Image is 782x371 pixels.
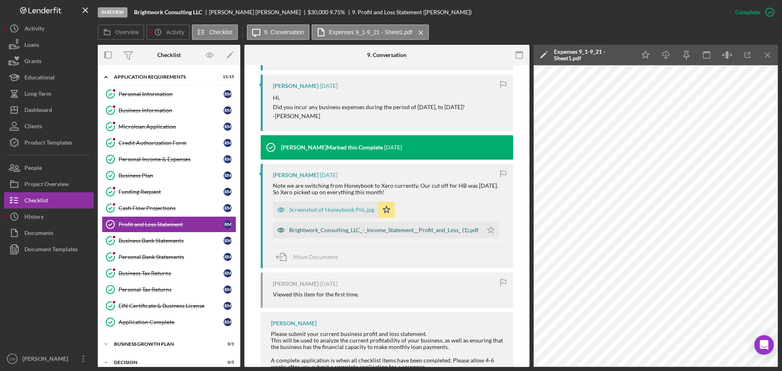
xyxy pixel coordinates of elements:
[192,24,238,40] button: Checklist
[220,342,234,347] div: 0 / 1
[224,237,232,245] div: R M
[119,319,224,325] div: Application Complete
[119,270,224,277] div: Business Tax Returns
[157,52,181,58] div: Checklist
[224,204,232,212] div: R M
[102,298,236,314] a: EIN Certificate & Business LicenseRM
[273,247,346,267] button: Move Documents
[98,24,144,40] button: Overview
[273,172,319,178] div: [PERSON_NAME]
[166,29,184,35] label: Activity
[271,320,316,327] div: [PERSON_NAME]
[24,118,42,136] div: Clients
[273,202,395,218] button: Screenshot of Honeybook PnL.jpg
[4,102,94,118] a: Dashboard
[119,140,224,146] div: Credit Authorization Form
[119,123,224,130] div: Microloan Application
[224,269,232,277] div: R M
[293,253,338,260] span: Move Documents
[224,253,232,261] div: R M
[119,254,224,260] div: Personal Bank Statements
[735,4,760,20] div: Complete
[384,144,402,151] time: 2025-09-22 14:45
[24,241,78,259] div: Document Templates
[289,206,374,213] div: Screenshot of Honeybook PnL.jpg
[224,318,232,326] div: R M
[4,134,94,151] button: Product Templates
[98,7,127,18] div: In Review
[119,221,224,228] div: Profit and Loss Statement
[119,205,224,211] div: Cash Flow Projections
[4,192,94,209] button: Checklist
[4,69,94,86] button: Educational
[224,106,232,114] div: R M
[224,90,232,98] div: R M
[220,75,234,79] div: 15 / 15
[281,144,383,151] div: [PERSON_NAME] Marked this Complete
[273,281,319,287] div: [PERSON_NAME]
[367,52,406,58] div: 9. Conversation
[102,249,236,265] a: Personal Bank StatementsRM
[224,139,232,147] div: R M
[224,188,232,196] div: R M
[24,209,44,227] div: History
[4,37,94,53] button: Loans
[4,176,94,192] a: Project Overview
[102,265,236,281] a: Business Tax ReturnsRM
[114,342,214,347] div: Business Growth Plan
[289,227,479,233] div: Brightwork_Consulting_LLC_-_Income_Statement__Profit_and_Loss_ (1).pdf
[554,48,631,61] div: Expenses 9_1-9_21 - Sheet1.pdf
[224,285,232,294] div: R M
[119,237,224,244] div: Business Bank Statements
[24,134,72,153] div: Product Templates
[273,182,505,195] div: Note we are switching from Honeybook to Xero currently. Our cut off for HB was [DATE]. So Xero pi...
[4,86,94,102] button: Long-Term
[727,4,778,20] button: Complete
[4,118,94,134] a: Clients
[102,184,236,200] a: Funding RequestRM
[224,123,232,131] div: R M
[273,103,465,112] p: Did you incur any business expenses during the period of [DATE], to [DATE]?
[273,222,499,238] button: Brightwork_Consulting_LLC_-_Income_Statement__Profit_and_Loss_ (1).pdf
[102,119,236,135] a: Microloan ApplicationRM
[102,135,236,151] a: Credit Authorization FormRM
[24,69,55,88] div: Educational
[224,155,232,163] div: R M
[352,9,472,15] div: 9. Profit and Loss Statement ([PERSON_NAME])
[247,24,310,40] button: 9. Conversation
[754,335,774,355] div: Open Intercom Messenger
[329,29,413,35] label: Expenses 9_1-9_21 - Sheet1.pdf
[102,200,236,216] a: Cash Flow ProjectionsRM
[320,172,338,178] time: 2025-09-22 00:47
[4,53,94,69] button: Grants
[329,9,345,15] div: 9.75 %
[24,37,39,55] div: Loans
[119,286,224,293] div: Personal Tax Returns
[224,220,232,228] div: R M
[9,357,15,361] text: CM
[264,29,304,35] label: 9. Conversation
[273,291,359,298] div: Viewed this item for the first time.
[20,351,73,369] div: [PERSON_NAME]
[119,189,224,195] div: Funding Request
[4,209,94,225] a: History
[119,303,224,309] div: EIN Certificate & Business License
[320,83,338,89] time: 2025-09-22 18:32
[4,225,94,241] button: Documents
[273,83,319,89] div: [PERSON_NAME]
[24,160,42,178] div: People
[4,160,94,176] button: People
[4,20,94,37] button: Activity
[134,9,202,15] b: Brightwork Consulting LLC
[220,360,234,365] div: 0 / 5
[119,172,224,179] div: Business Plan
[115,29,139,35] label: Overview
[102,216,236,233] a: Profit and Loss StatementRM
[271,337,505,370] div: This will be used to analyze the current profitability of your business, as well as ensuring that...
[24,192,48,211] div: Checklist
